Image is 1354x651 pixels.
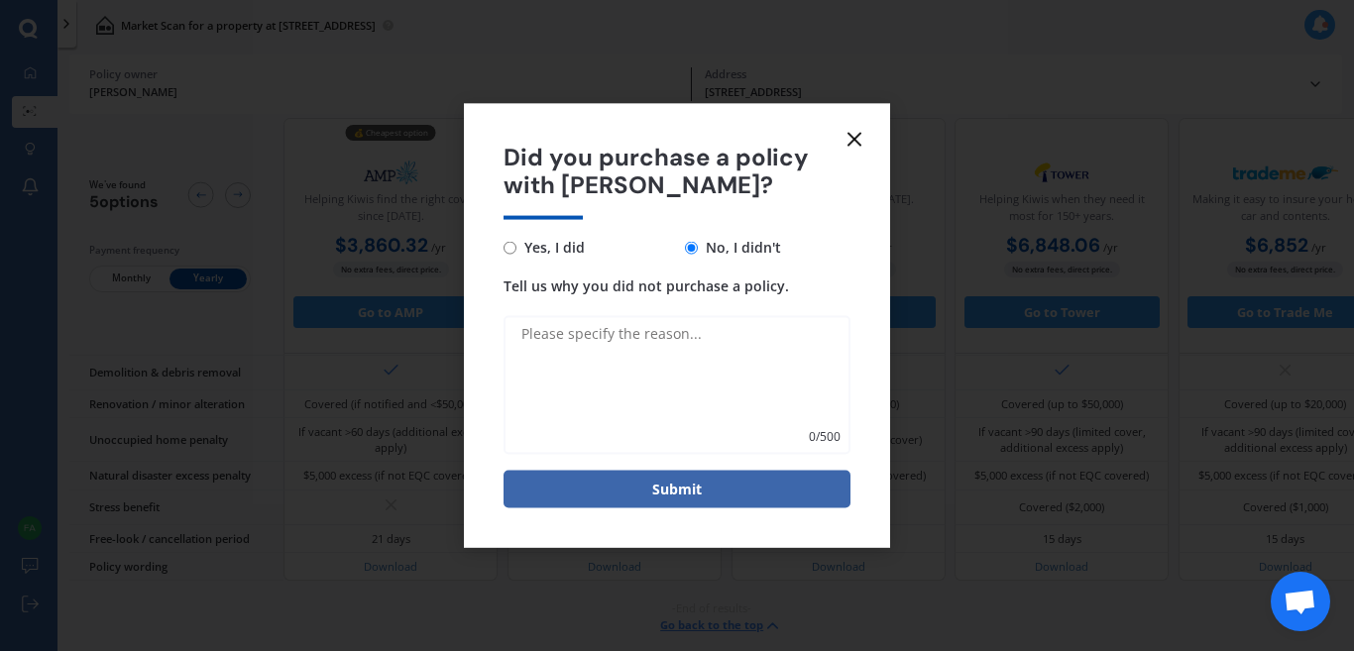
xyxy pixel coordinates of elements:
span: Did you purchase a policy with [PERSON_NAME]? [504,143,850,200]
span: No, I didn't [698,236,781,260]
span: Tell us why you did not purchase a policy. [504,276,789,295]
input: No, I didn't [685,241,698,254]
span: Yes, I did [516,236,585,260]
button: Submit [504,471,850,508]
a: Open chat [1271,572,1330,631]
input: Yes, I did [504,241,516,254]
span: 0 / 500 [809,427,841,447]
